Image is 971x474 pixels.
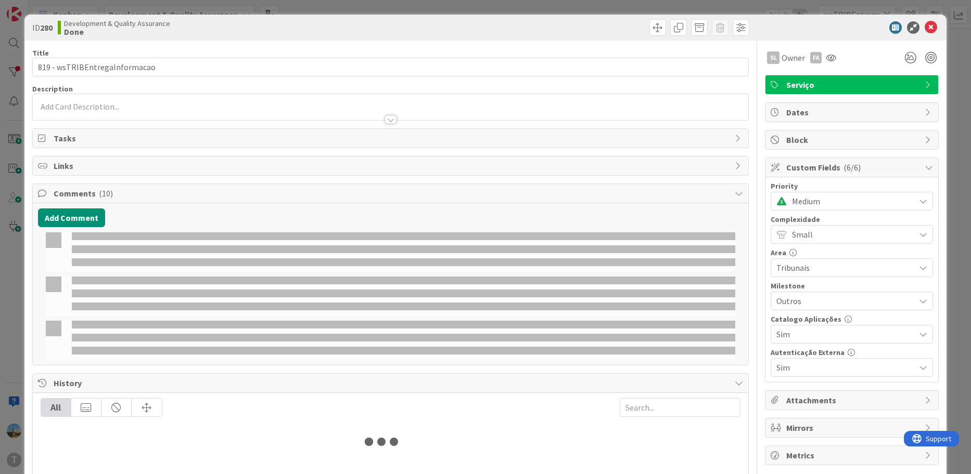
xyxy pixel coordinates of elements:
[32,58,749,76] input: type card name here...
[64,28,170,36] b: Done
[771,249,933,256] div: Area
[786,449,919,462] span: Metrics
[810,52,822,63] div: FA
[771,216,933,223] div: Complexidade
[776,294,910,308] span: Outros
[786,106,919,118] span: Dates
[771,182,933,190] div: Priority
[54,160,730,172] span: Links
[776,260,910,275] span: Tribunais
[767,51,780,64] div: SL
[38,208,105,227] button: Add Comment
[22,2,47,14] span: Support
[771,282,933,289] div: Milestone
[32,48,49,58] label: Title
[41,399,71,416] div: All
[54,132,730,144] span: Tasks
[782,51,805,64] span: Owner
[786,394,919,406] span: Attachments
[54,187,730,200] span: Comments
[792,227,910,242] span: Small
[99,188,113,199] span: ( 10 )
[32,84,73,94] span: Description
[32,21,53,34] span: ID
[64,19,170,28] span: Development & Quality Assurance
[844,162,861,173] span: ( 6/6 )
[776,327,910,341] span: Sim
[771,315,933,323] div: Catalogo Aplicações
[786,422,919,434] span: Mirrors
[776,360,910,375] span: Sim
[40,22,53,33] b: 280
[620,398,740,417] input: Search...
[786,78,919,91] span: Serviço
[786,134,919,146] span: Block
[771,349,933,356] div: Autenticação Externa
[786,161,919,174] span: Custom Fields
[54,377,730,389] span: History
[792,194,910,208] span: Medium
